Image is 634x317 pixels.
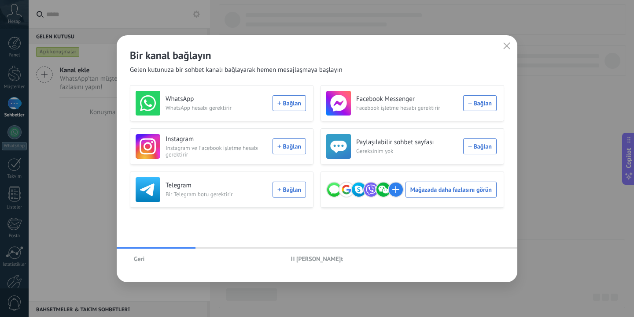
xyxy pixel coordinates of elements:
[356,95,458,104] h3: Facebook Messenger
[130,252,148,265] button: Geri
[166,95,267,104] h3: WhatsApp
[356,148,458,154] span: Gereksinim yok
[287,252,347,265] button: [PERSON_NAME]t
[166,104,267,111] span: WhatsApp hesabı gerektirir
[130,66,343,75] span: Gelen kutunuza bir sohbet kanalı bağlayarak hemen mesajlaşmaya başlayın
[166,181,267,190] h3: Telegram
[130,48,504,62] h2: Bir kanal bağlayın
[356,138,458,147] h3: Paylaşılabilir sohbet sayfası
[296,256,343,262] span: [PERSON_NAME]t
[134,256,144,262] span: Geri
[166,191,267,198] span: Bir Telegram botu gerektirir
[166,145,267,158] span: Instagram ve Facebook işletme hesabı gerektirir
[356,104,458,111] span: Facebook işletme hesabı gerektirir
[166,135,267,144] h3: Instagram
